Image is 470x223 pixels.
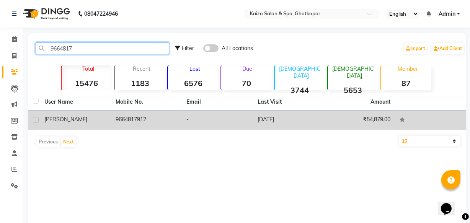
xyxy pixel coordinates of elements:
td: ₹54,879.00 [324,111,395,130]
a: Import [404,43,427,54]
td: - [182,111,253,130]
b: 08047224946 [84,3,118,24]
strong: 70 [221,78,271,88]
th: Email [182,93,253,111]
span: All Locations [222,44,253,52]
strong: 6576 [168,78,218,88]
p: Member [384,65,431,72]
p: Lost [171,65,218,72]
strong: 1183 [115,78,165,88]
p: Total [65,65,112,72]
th: Amount [366,93,395,111]
p: Due [223,65,271,72]
td: 9664817912 [111,111,182,130]
p: [DEMOGRAPHIC_DATA] [331,65,378,79]
th: Mobile No. [111,93,182,111]
a: Add Client [432,43,464,54]
th: Last Visit [253,93,324,111]
strong: 87 [381,78,431,88]
p: Recent [118,65,165,72]
button: Next [61,137,76,147]
strong: 5653 [328,85,378,95]
span: Admin [439,10,455,18]
span: [PERSON_NAME] [44,116,87,123]
td: [DATE] [253,111,324,130]
input: Search by Name/Mobile/Email/Code [36,42,169,54]
strong: 3744 [275,85,325,95]
strong: 15476 [62,78,112,88]
span: Filter [182,45,194,52]
img: logo [20,3,72,24]
p: [DEMOGRAPHIC_DATA] [278,65,325,79]
iframe: chat widget [438,192,462,215]
th: User Name [40,93,111,111]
